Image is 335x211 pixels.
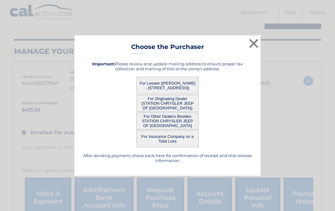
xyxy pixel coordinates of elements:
strong: Important: [92,61,115,66]
button: × [248,37,260,50]
button: For Originating Dealer (STATION CHRYSLER JEEP OF [GEOGRAPHIC_DATA]) [136,95,199,112]
h5: Please review and update mailing address to ensure proper tax collection and mailing of title to ... [82,61,253,71]
button: For Other Dealers Besides STATION CHRYSLER JEEP OF [GEOGRAPHIC_DATA] [136,112,199,130]
button: For Insurance Company on a Total Loss [136,130,199,147]
h3: Choose the Purchaser [131,43,204,54]
button: For Lessee ([PERSON_NAME] - [STREET_ADDRESS]) [136,77,199,94]
h5: After sending payment, check back here for confirmation of receipt and title release information. [82,153,253,163]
